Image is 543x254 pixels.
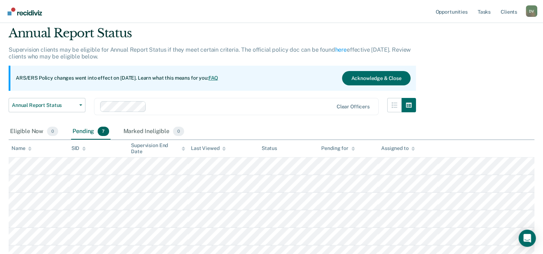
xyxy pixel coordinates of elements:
div: Marked Ineligible0 [122,124,186,140]
button: Profile dropdown button [526,5,537,17]
img: Recidiviz [8,8,42,15]
p: ARS/ERS Policy changes went into effect on [DATE]. Learn what this means for you: [16,75,218,82]
div: Last Viewed [191,145,226,151]
div: Name [11,145,32,151]
span: 7 [98,127,109,136]
a: here [335,46,347,53]
div: Eligible Now0 [9,124,60,140]
div: Supervision End Date [131,142,185,155]
div: Pending for [321,145,355,151]
div: D V [526,5,537,17]
div: Status [262,145,277,151]
span: 0 [173,127,184,136]
div: Assigned to [381,145,415,151]
button: Annual Report Status [9,98,85,112]
div: Clear officers [337,104,370,110]
div: Pending7 [71,124,110,140]
p: Supervision clients may be eligible for Annual Report Status if they meet certain criteria. The o... [9,46,411,60]
div: Open Intercom Messenger [519,230,536,247]
div: Annual Report Status [9,26,416,46]
div: SID [71,145,86,151]
span: 0 [47,127,58,136]
a: FAQ [209,75,219,81]
span: Annual Report Status [12,102,76,108]
button: Acknowledge & Close [342,71,410,85]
